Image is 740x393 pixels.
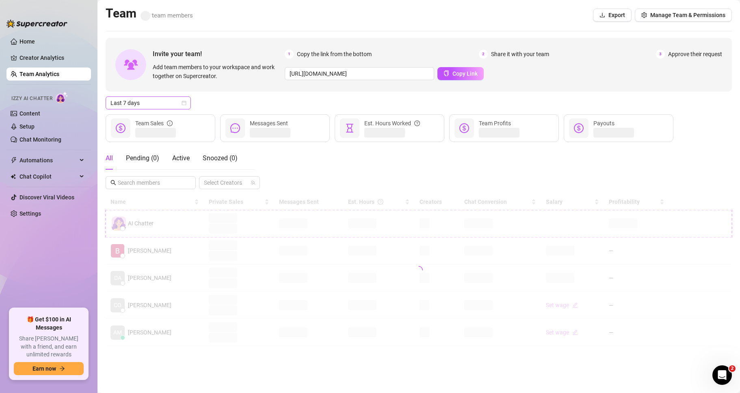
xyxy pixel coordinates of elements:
span: Manage Team & Permissions [650,12,725,18]
a: Team Analytics [19,71,59,77]
img: Chat Copilot [11,174,16,179]
span: 3 [656,50,665,59]
span: calendar [182,100,186,105]
span: Share [PERSON_NAME] with a friend, and earn unlimited rewards [14,335,84,359]
span: Copy Link [452,70,478,77]
span: dollar-circle [574,123,584,133]
h2: Team [106,6,193,21]
button: Manage Team & Permissions [635,9,732,22]
button: Earn nowarrow-right [14,362,84,375]
div: All [106,153,113,163]
span: hourglass [345,123,355,133]
span: Team Profits [479,120,511,127]
a: Settings [19,210,41,217]
img: logo-BBDzfeDw.svg [6,20,67,28]
span: 2 [479,50,488,59]
span: team members [141,12,193,19]
a: Content [19,110,40,117]
span: Payouts [593,120,615,127]
input: Search members [118,178,184,187]
img: AI Chatter [56,92,68,103]
div: Pending ( 0 ) [126,153,159,163]
span: message [230,123,240,133]
span: Chat Copilot [19,170,77,183]
span: Last 7 days [110,97,186,109]
button: Export [593,9,632,22]
span: team [251,180,255,185]
span: 🎁 Get $100 in AI Messages [14,316,84,332]
span: Automations [19,154,77,167]
span: Invite your team! [153,49,285,59]
span: setting [641,12,647,18]
span: Active [172,154,190,162]
a: Chat Monitoring [19,136,61,143]
span: copy [444,70,449,76]
a: Setup [19,123,35,130]
span: info-circle [167,119,173,128]
span: Share it with your team [491,50,549,59]
a: Discover Viral Videos [19,194,74,201]
span: dollar-circle [116,123,125,133]
span: 1 [285,50,294,59]
span: loading [413,264,424,275]
a: Creator Analytics [19,51,84,64]
a: Home [19,38,35,45]
span: Earn now [32,365,56,372]
span: Export [608,12,625,18]
span: Snoozed ( 0 ) [203,154,238,162]
span: Izzy AI Chatter [11,95,52,103]
span: 2 [729,365,736,372]
span: question-circle [414,119,420,128]
span: arrow-right [59,366,65,371]
span: search [110,180,116,186]
span: download [599,12,605,18]
span: dollar-circle [459,123,469,133]
span: Copy the link from the bottom [297,50,372,59]
div: Team Sales [135,119,173,128]
span: thunderbolt [11,157,17,164]
span: Approve their request [668,50,722,59]
button: Copy Link [437,67,484,80]
span: Messages Sent [250,120,288,127]
iframe: Intercom live chat [712,365,732,385]
div: Est. Hours Worked [364,119,420,128]
span: Add team members to your workspace and work together on Supercreator. [153,63,281,81]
